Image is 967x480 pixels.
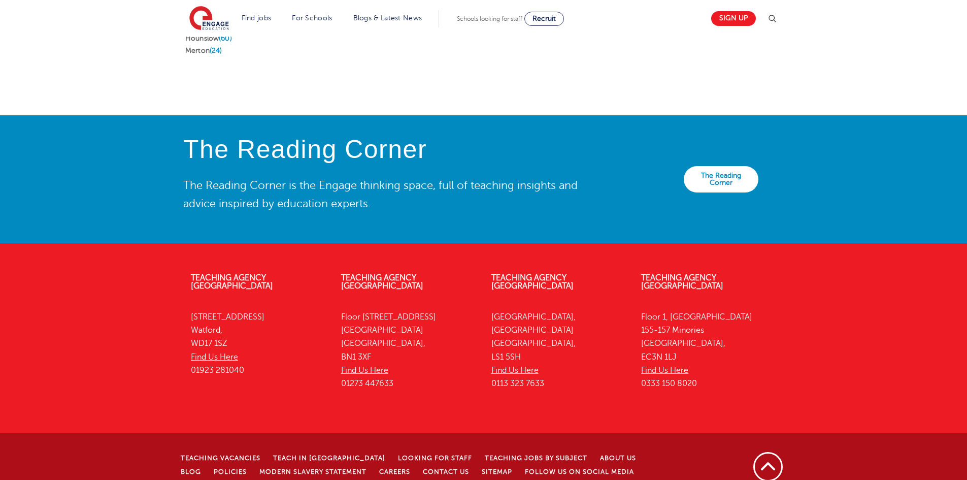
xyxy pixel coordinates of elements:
[524,12,564,26] a: Recruit
[491,273,574,291] a: Teaching Agency [GEOGRAPHIC_DATA]
[183,136,585,164] h4: The Reading Corner
[181,455,260,462] a: Teaching Vacancies
[341,273,423,291] a: Teaching Agency [GEOGRAPHIC_DATA]
[181,468,201,475] a: Blog
[191,353,238,362] a: Find Us Here
[482,468,512,475] a: Sitemap
[259,468,366,475] a: Modern Slavery Statement
[214,468,247,475] a: Policies
[398,455,472,462] a: Looking for staff
[641,273,723,291] a: Teaching Agency [GEOGRAPHIC_DATA]
[457,15,522,22] span: Schools looking for staff
[485,455,587,462] a: Teaching jobs by subject
[341,366,388,375] a: Find Us Here
[711,11,756,26] a: Sign up
[532,15,556,22] span: Recruit
[525,468,634,475] a: Follow us on Social Media
[185,35,232,42] a: Hounslow(60)
[341,310,476,391] p: Floor [STREET_ADDRESS] [GEOGRAPHIC_DATA] [GEOGRAPHIC_DATA], BN1 3XF 01273 447633
[491,366,539,375] a: Find Us Here
[185,47,222,54] a: Merton(24)
[189,6,229,31] img: Engage Education
[273,455,385,462] a: Teach in [GEOGRAPHIC_DATA]
[600,455,636,462] a: About Us
[684,166,758,193] a: The Reading Corner
[423,468,469,475] a: Contact Us
[183,176,585,213] p: The Reading Corner is the Engage thinking space, full of teaching insights and advice inspired by...
[242,14,272,22] a: Find jobs
[379,468,410,475] a: Careers
[219,35,232,42] span: (60)
[292,14,332,22] a: For Schools
[491,310,626,391] p: [GEOGRAPHIC_DATA], [GEOGRAPHIC_DATA] [GEOGRAPHIC_DATA], LS1 5SH 0113 323 7633
[353,14,422,22] a: Blogs & Latest News
[641,366,688,375] a: Find Us Here
[191,310,326,377] p: [STREET_ADDRESS] Watford, WD17 1SZ 01923 281040
[641,310,776,391] p: Floor 1, [GEOGRAPHIC_DATA] 155-157 Minories [GEOGRAPHIC_DATA], EC3N 1LJ 0333 150 8020
[191,273,273,291] a: Teaching Agency [GEOGRAPHIC_DATA]
[210,47,222,54] span: (24)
